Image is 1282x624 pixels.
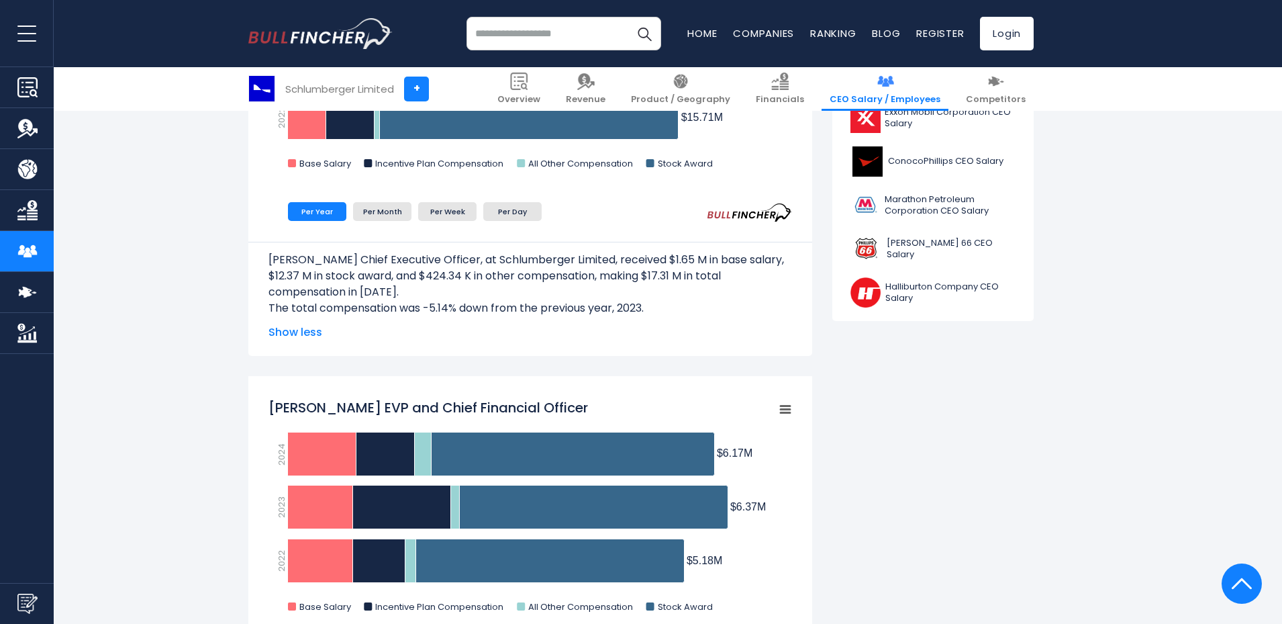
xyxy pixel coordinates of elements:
a: Login [980,17,1034,50]
a: [PERSON_NAME] 66 CEO Salary [842,230,1024,267]
a: Competitors [958,67,1034,111]
a: Register [916,26,964,40]
span: CEO Salary / Employees [830,94,940,105]
a: Halliburton Company CEO Salary [842,274,1024,311]
span: Exxon Mobil Corporation CEO Salary [885,107,1016,130]
p: The total compensation was -5.14% down from the previous year, 2023. [268,300,792,316]
img: MPC logo [850,190,881,220]
text: All Other Compensation [528,600,633,613]
span: Show less [268,324,792,341]
a: Go to homepage [248,18,393,49]
p: [PERSON_NAME] Chief Executive Officer, at Schlumberger Limited, received $1.65 M in base salary, ... [268,252,792,300]
text: All Other Compensation [528,157,633,170]
a: Financials [748,67,812,111]
span: Overview [497,94,540,105]
text: Stock Award [658,157,713,170]
span: Revenue [566,94,605,105]
text: Stock Award [658,600,713,613]
li: Per Month [353,202,411,221]
img: SLB logo [249,76,275,101]
a: CEO Salary / Employees [822,67,948,111]
button: Search [628,17,661,50]
text: 2023 [275,496,288,518]
text: 2024 [275,443,288,465]
li: Per Year [288,202,346,221]
a: Home [687,26,717,40]
a: Overview [489,67,548,111]
span: Competitors [966,94,1026,105]
span: ConocoPhillips CEO Salary [888,156,1003,167]
text: 2022 [275,550,288,572]
li: Per Day [483,202,542,221]
tspan: [PERSON_NAME] EVP and Chief Financial Officer [268,398,588,417]
tspan: $5.18M [687,555,722,566]
text: Base Salary [299,157,352,170]
a: Blog [872,26,900,40]
img: COP logo [850,146,884,177]
text: Incentive Plan Compensation [375,157,503,170]
span: Product / Geography [631,94,730,105]
a: Product / Geography [623,67,738,111]
tspan: $6.17M [717,447,752,459]
img: PSX logo [850,234,883,264]
a: Exxon Mobil Corporation CEO Salary [842,99,1024,136]
img: XOM logo [850,103,881,133]
span: Marathon Petroleum Corporation CEO Salary [885,194,1016,217]
img: HAL logo [850,277,881,308]
div: Schlumberger Limited [285,81,394,97]
span: [PERSON_NAME] 66 CEO Salary [887,238,1016,261]
tspan: $15.71M [681,112,723,123]
a: ConocoPhillips CEO Salary [842,143,1024,180]
a: + [404,77,429,101]
a: Ranking [810,26,856,40]
span: Halliburton Company CEO Salary [885,281,1016,304]
a: Revenue [558,67,613,111]
a: Marathon Petroleum Corporation CEO Salary [842,187,1024,224]
text: 2022 [275,107,288,128]
tspan: $6.37M [730,501,766,512]
li: Per Week [418,202,477,221]
text: Incentive Plan Compensation [375,600,503,613]
img: bullfincher logo [248,18,393,49]
a: Companies [733,26,794,40]
span: Financials [756,94,804,105]
text: Base Salary [299,600,352,613]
